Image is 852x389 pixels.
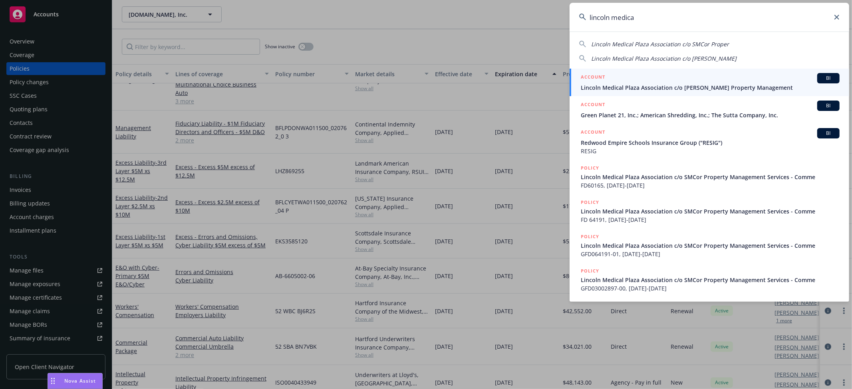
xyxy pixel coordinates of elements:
h5: POLICY [581,164,599,172]
span: FD60165, [DATE]-[DATE] [581,181,840,190]
a: POLICYLincoln Medical Plaza Association c/o SMCor Property Management Services - CommeGFD03002897... [570,263,849,297]
button: Nova Assist [48,373,103,389]
span: Redwood Empire Schools Insurance Group ("RESIG") [581,138,840,147]
a: ACCOUNTBIGreen Planet 21, Inc.; American Shredding, Inc.; The Sutta Company, Inc. [570,96,849,124]
div: Drag to move [48,373,58,389]
a: POLICYLincoln Medical Plaza Association c/o SMCor Property Management Services - CommeFD 64191, [... [570,194,849,228]
h5: POLICY [581,233,599,241]
span: FD 64191, [DATE]-[DATE] [581,215,840,224]
span: Lincoln Medical Plaza Association c/o SMCor Property Management Services - Comme [581,241,840,250]
span: BI [820,75,836,82]
a: ACCOUNTBIRedwood Empire Schools Insurance Group ("RESIG")RESIG [570,124,849,160]
span: Green Planet 21, Inc.; American Shredding, Inc.; The Sutta Company, Inc. [581,111,840,119]
a: POLICYLincoln Medical Plaza Association c/o SMCor Property Management Services - CommeGFD064191-0... [570,228,849,263]
input: Search... [570,3,849,32]
h5: ACCOUNT [581,101,605,110]
span: Lincoln Medical Plaza Association c/o SMCor Property Management Services - Comme [581,173,840,181]
h5: POLICY [581,267,599,275]
span: BI [820,102,836,109]
span: Lincoln Medical Plaza Association c/o [PERSON_NAME] Property Management [581,83,840,92]
span: Nova Assist [64,377,96,384]
h5: ACCOUNT [581,128,605,138]
span: Lincoln Medical Plaza Association c/o SMCor Property Management Services - Comme [581,207,840,215]
span: BI [820,130,836,137]
a: ACCOUNTBILincoln Medical Plaza Association c/o [PERSON_NAME] Property Management [570,69,849,96]
a: POLICYLincoln Medical Plaza Association c/o SMCor Property Management Services - CommeFD60165, [D... [570,160,849,194]
span: Lincoln Medical Plaza Association c/o SMCor Property Management Services - Comme [581,276,840,284]
span: Lincoln Medical Plaza Association c/o SMCor Proper [591,40,729,48]
h5: ACCOUNT [581,73,605,83]
span: Lincoln Medical Plaza Association c/o [PERSON_NAME] [591,55,737,62]
h5: POLICY [581,198,599,206]
span: RESIG [581,147,840,155]
span: GFD03002897-00, [DATE]-[DATE] [581,284,840,292]
span: GFD064191-01, [DATE]-[DATE] [581,250,840,258]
